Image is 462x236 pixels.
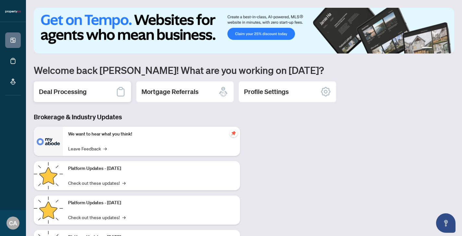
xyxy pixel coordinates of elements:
a: Check out these updates!→ [68,214,126,221]
span: → [122,179,126,186]
img: Platform Updates - July 8, 2025 [34,195,63,225]
p: Platform Updates - [DATE] [68,165,235,172]
img: logo [5,10,21,14]
span: pushpin [230,129,237,137]
p: Platform Updates - [DATE] [68,199,235,206]
h3: Brokerage & Industry Updates [34,112,240,122]
h2: Mortgage Referrals [141,87,199,96]
button: 4 [445,47,448,50]
span: CA [9,218,17,228]
h2: Deal Processing [39,87,87,96]
button: Open asap [436,213,456,233]
span: → [122,214,126,221]
span: → [103,145,107,152]
a: Check out these updates!→ [68,179,126,186]
h1: Welcome back [PERSON_NAME]! What are you working on [DATE]? [34,64,454,76]
img: We want to hear what you think! [34,127,63,156]
a: Leave Feedback→ [68,145,107,152]
img: Slide 0 [34,8,454,53]
img: Platform Updates - July 21, 2025 [34,161,63,190]
p: We want to hear what you think! [68,131,235,138]
button: 3 [440,47,443,50]
h2: Profile Settings [244,87,289,96]
button: 2 [435,47,437,50]
button: 1 [422,47,432,50]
